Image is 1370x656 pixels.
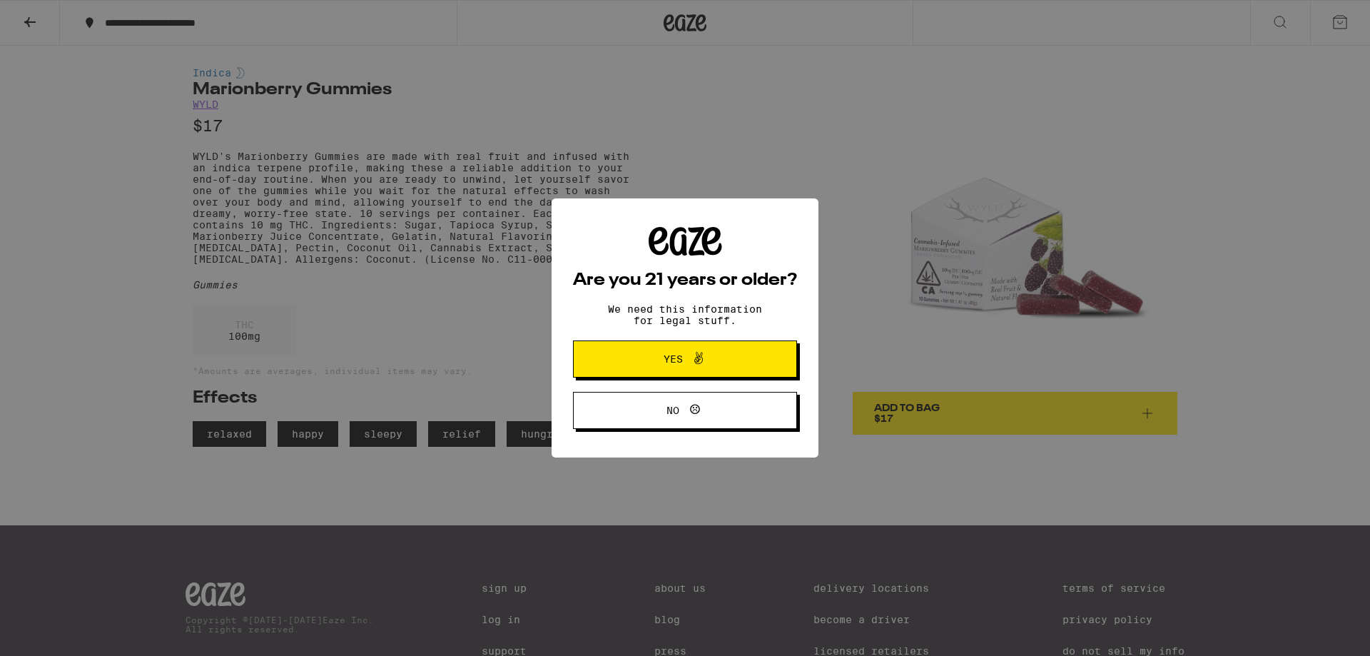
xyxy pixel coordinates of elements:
[573,392,797,429] button: No
[573,272,797,289] h2: Are you 21 years or older?
[596,303,774,326] p: We need this information for legal stuff.
[664,354,683,364] span: Yes
[666,405,679,415] span: No
[573,340,797,378] button: Yes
